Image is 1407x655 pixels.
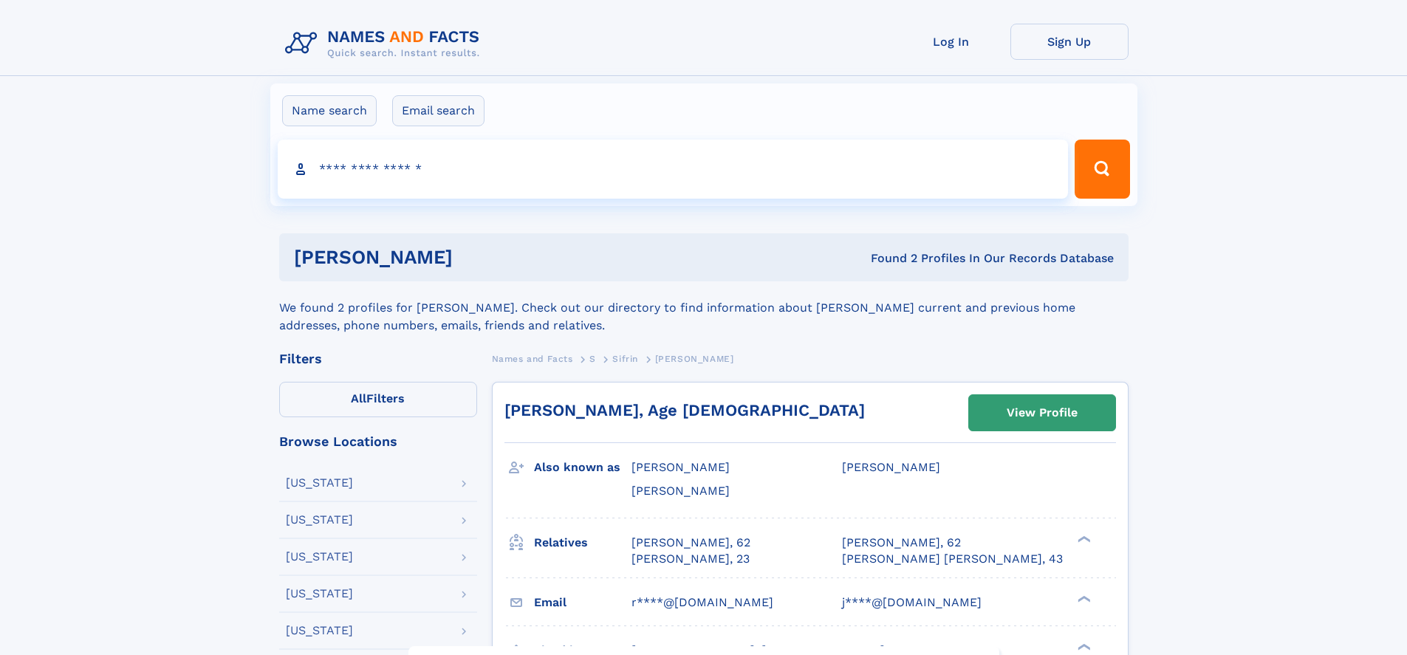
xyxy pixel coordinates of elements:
[842,535,961,551] a: [PERSON_NAME], 62
[351,391,366,405] span: All
[1010,24,1129,60] a: Sign Up
[612,349,638,368] a: Sifrin
[504,401,865,419] a: [PERSON_NAME], Age [DEMOGRAPHIC_DATA]
[842,551,1063,567] a: [PERSON_NAME] [PERSON_NAME], 43
[1007,396,1078,430] div: View Profile
[631,551,750,567] a: [PERSON_NAME], 23
[589,354,596,364] span: S
[1074,642,1092,651] div: ❯
[279,382,477,417] label: Filters
[286,514,353,526] div: [US_STATE]
[842,460,940,474] span: [PERSON_NAME]
[892,24,1010,60] a: Log In
[392,95,485,126] label: Email search
[278,140,1069,199] input: search input
[631,535,750,551] a: [PERSON_NAME], 62
[534,530,631,555] h3: Relatives
[492,349,573,368] a: Names and Facts
[279,352,477,366] div: Filters
[1074,534,1092,543] div: ❯
[279,435,477,448] div: Browse Locations
[294,248,662,267] h1: [PERSON_NAME]
[662,250,1114,267] div: Found 2 Profiles In Our Records Database
[631,460,730,474] span: [PERSON_NAME]
[286,477,353,489] div: [US_STATE]
[286,551,353,563] div: [US_STATE]
[969,395,1115,431] a: View Profile
[589,349,596,368] a: S
[279,281,1129,335] div: We found 2 profiles for [PERSON_NAME]. Check out our directory to find information about [PERSON_...
[534,590,631,615] h3: Email
[1074,594,1092,603] div: ❯
[279,24,492,64] img: Logo Names and Facts
[286,588,353,600] div: [US_STATE]
[631,484,730,498] span: [PERSON_NAME]
[534,455,631,480] h3: Also known as
[612,354,638,364] span: Sifrin
[282,95,377,126] label: Name search
[1075,140,1129,199] button: Search Button
[655,354,734,364] span: [PERSON_NAME]
[286,625,353,637] div: [US_STATE]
